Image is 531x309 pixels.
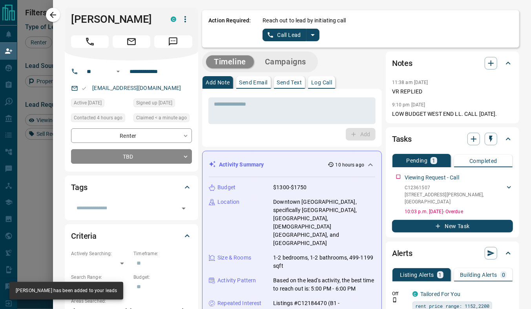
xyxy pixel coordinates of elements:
div: condos.ca [171,16,176,22]
p: 10 hours ago [336,161,364,168]
div: C12361507[STREET_ADDRESS][PERSON_NAME],[GEOGRAPHIC_DATA] [405,183,513,207]
div: TBD [71,149,192,164]
span: Call [71,35,109,48]
div: Tue Sep 16 2025 [133,113,192,124]
button: New Task [392,220,513,232]
div: split button [263,29,319,41]
p: Activity Pattern [217,276,256,285]
div: Thu Sep 11 2025 [133,99,192,110]
p: Reach out to lead by initiating call [263,16,346,25]
h1: [PERSON_NAME] [71,13,159,26]
a: Tailored For You [420,291,460,297]
p: Timeframe: [133,250,192,257]
div: [PERSON_NAME] has been added to your leads [16,284,117,297]
p: Budget: [133,274,192,281]
p: $1300-$1750 [273,183,307,192]
div: Tags [71,178,192,197]
button: Timeline [206,55,254,68]
p: Log Call [311,80,332,85]
div: Notes [392,54,513,73]
p: 1-2 bedrooms, 1-2 bathrooms, 499-1199 sqft [273,254,375,270]
p: 9:10 pm [DATE] [392,102,425,108]
p: Actively Searching: [71,250,130,257]
p: 1 [432,158,435,163]
svg: Email Valid [81,86,87,91]
span: Claimed < a minute ago [136,114,187,122]
p: Viewing Request - Call [405,174,459,182]
p: 1 [439,272,442,278]
p: $1,280 - $2,000 [71,281,130,294]
h2: Criteria [71,230,97,242]
div: Tue Sep 16 2025 [71,113,130,124]
span: Message [154,35,192,48]
span: Signed up [DATE] [136,99,172,107]
p: Action Required: [208,16,251,41]
p: 0 [502,272,505,278]
p: Completed [469,158,497,164]
button: Campaigns [257,55,314,68]
div: Mon Sep 15 2025 [71,99,130,110]
p: Downtown [GEOGRAPHIC_DATA], specifically [GEOGRAPHIC_DATA], [GEOGRAPHIC_DATA], [DEMOGRAPHIC_DATA]... [273,198,375,247]
p: Size & Rooms [217,254,251,262]
p: Based on the lead's activity, the best time to reach out is: 5:00 PM - 6:00 PM [273,276,375,293]
p: Activity Summary [219,161,264,169]
p: Budget [217,183,235,192]
span: Contacted 4 hours ago [74,114,122,122]
p: [STREET_ADDRESS][PERSON_NAME] , [GEOGRAPHIC_DATA] [405,191,505,205]
p: Off [392,290,408,297]
div: Criteria [71,227,192,245]
div: Tasks [392,130,513,148]
p: Send Text [277,80,302,85]
span: Active [DATE] [74,99,102,107]
h2: Tags [71,181,87,194]
button: Open [178,203,189,214]
p: Search Range: [71,274,130,281]
span: Email [113,35,150,48]
h2: Tasks [392,133,412,145]
p: C12361507 [405,184,505,191]
p: Pending [406,158,427,163]
p: LOW BUDGET WEST END LL. CALL [DATE]. [392,110,513,118]
h2: Notes [392,57,412,69]
p: Location [217,198,239,206]
p: VR REPLIED [392,88,513,96]
p: 11:38 am [DATE] [392,80,428,85]
h2: Alerts [392,247,412,260]
p: 10:03 p.m. [DATE] - Overdue [405,208,513,215]
p: Areas Searched: [71,298,192,305]
div: condos.ca [412,291,418,297]
svg: Push Notification Only [392,297,398,303]
div: Renter [71,128,192,143]
p: Listing Alerts [400,272,434,278]
button: Open [113,67,123,76]
p: Building Alerts [460,272,497,278]
p: Repeated Interest [217,299,261,307]
div: Activity Summary10 hours ago [209,157,375,172]
button: Call Lead [263,29,306,41]
div: Alerts [392,244,513,263]
a: [EMAIL_ADDRESS][DOMAIN_NAME] [92,85,181,91]
p: Add Note [206,80,230,85]
p: Send Email [239,80,268,85]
